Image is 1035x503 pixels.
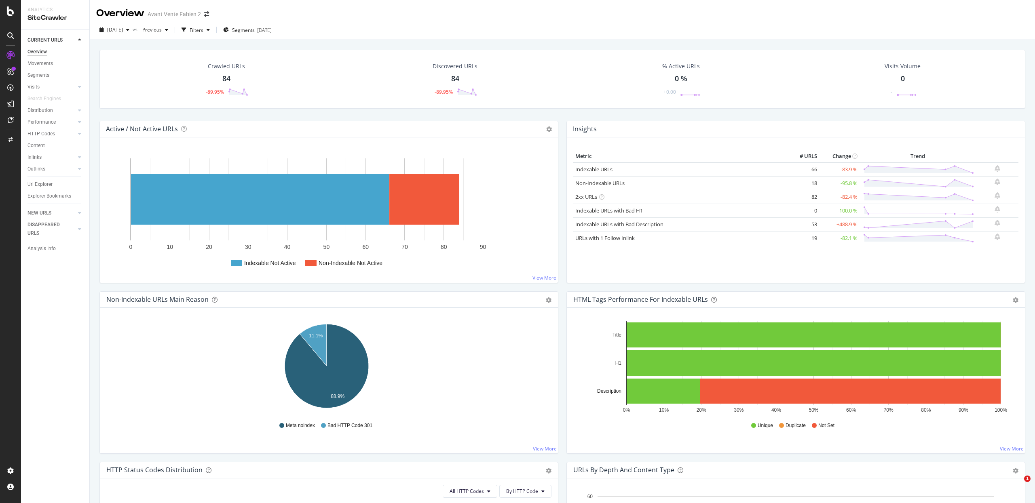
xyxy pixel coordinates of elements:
span: 1 [1024,476,1031,482]
div: Discovered URLs [433,62,477,70]
div: bell-plus [995,206,1000,213]
th: Change [819,150,860,162]
text: 11.1% [309,333,323,339]
div: Distribution [27,106,53,115]
td: 53 [787,217,819,231]
div: HTML Tags Performance for Indexable URLs [573,295,708,303]
span: Bad HTTP Code 301 [327,422,372,429]
a: Search Engines [27,95,69,103]
th: Metric [573,150,787,162]
span: Previous [139,26,162,33]
a: HTTP Codes [27,130,76,138]
td: 66 [787,162,819,177]
div: bell-plus [995,234,1000,240]
span: vs [133,26,139,33]
h4: Insights [573,124,597,135]
div: Url Explorer [27,180,53,189]
a: Analysis Info [27,244,84,253]
td: -82.4 % [819,190,860,204]
svg: A chart. [573,321,1014,415]
span: Not Set [818,422,834,429]
a: DISAPPEARED URLS [27,221,76,238]
div: gear [546,297,551,303]
div: Analysis Info [27,244,56,253]
div: [DATE] [257,27,272,34]
text: Indexable Not Active [244,260,296,266]
h4: Active / Not Active URLs [106,124,178,135]
text: 60 [362,244,369,250]
text: 90 [480,244,486,250]
text: 0% [623,407,630,413]
div: % Active URLs [662,62,700,70]
div: -89.95% [435,88,453,95]
div: gear [1013,297,1018,303]
a: Indexable URLs with Bad H1 [575,207,643,214]
span: Meta noindex [286,422,315,429]
a: Outlinks [27,165,76,173]
div: Crawled URLs [208,62,245,70]
a: Overview [27,48,84,56]
a: Content [27,141,84,150]
td: 18 [787,176,819,190]
svg: A chart. [106,150,547,276]
span: 2025 Oct. 7th [107,26,123,33]
div: 0 % [675,74,687,84]
td: -83.9 % [819,162,860,177]
text: 10 [167,244,173,250]
span: Segments [232,27,255,34]
td: 0 [787,204,819,217]
text: 60 [587,494,593,499]
div: Search Engines [27,95,61,103]
div: Explorer Bookmarks [27,192,71,200]
text: 70% [884,407,893,413]
a: Url Explorer [27,180,84,189]
text: 50% [809,407,818,413]
div: Inlinks [27,153,42,162]
a: Distribution [27,106,76,115]
a: Visits [27,83,76,91]
div: -89.95% [206,88,224,95]
div: - [891,88,892,95]
a: View More [532,274,556,281]
a: View More [1000,445,1024,452]
a: URLs with 1 Follow Inlink [575,234,635,242]
text: 80% [921,407,931,413]
div: 84 [451,74,459,84]
div: DISAPPEARED URLS [27,221,68,238]
div: NEW URLS [27,209,51,217]
text: 40% [771,407,781,413]
text: 70 [401,244,408,250]
div: Analytics [27,6,83,13]
a: Inlinks [27,153,76,162]
text: 30% [734,407,744,413]
td: -82.1 % [819,231,860,245]
svg: A chart. [106,321,547,415]
text: 90% [959,407,968,413]
text: 40 [284,244,291,250]
div: Content [27,141,45,150]
text: Non-Indexable Not Active [319,260,382,266]
div: 0 [901,74,905,84]
div: URLs by Depth and Content Type [573,466,674,474]
text: 50 [323,244,330,250]
th: # URLS [787,150,819,162]
text: Description [597,388,621,394]
text: Title [613,332,622,338]
a: Performance [27,118,76,126]
a: View More [533,445,557,452]
text: 100% [995,407,1007,413]
a: NEW URLS [27,209,76,217]
text: 0 [129,244,133,250]
div: Visits Volume [885,62,921,70]
div: Segments [27,71,49,80]
div: Outlinks [27,165,45,173]
div: HTTP Status Codes Distribution [106,466,203,474]
div: CURRENT URLS [27,36,63,44]
a: 2xx URLs [575,193,597,200]
button: Segments[DATE] [220,23,275,36]
td: 82 [787,190,819,204]
td: -95.8 % [819,176,860,190]
text: 30 [245,244,251,250]
div: 84 [222,74,230,84]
